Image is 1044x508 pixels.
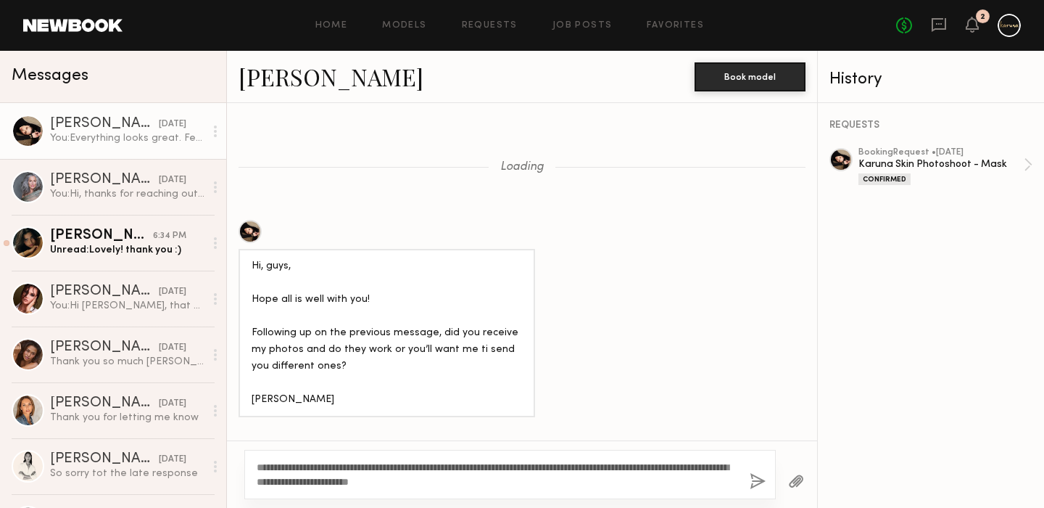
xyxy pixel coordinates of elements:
a: Home [315,21,348,30]
div: [PERSON_NAME] [50,229,153,243]
div: [DATE] [159,173,186,187]
div: [DATE] [159,118,186,131]
div: [PERSON_NAME] [50,452,159,467]
div: [PERSON_NAME] [50,340,159,355]
div: Unread: Lovely! thank you :) [50,243,204,257]
button: Book model [695,62,805,91]
div: Hi, guys, Hope all is well with you! Following up on the previous message, did you receive my pho... [252,258,522,409]
div: So sorry tot the late response [50,467,204,480]
div: [DATE] [159,453,186,467]
a: Book model [695,70,805,82]
a: Favorites [647,21,704,30]
div: REQUESTS [829,120,1032,131]
a: Job Posts [552,21,613,30]
div: You: Hi [PERSON_NAME], that works wonderfully! We appreciate you so much! French tip is not neces... [50,299,204,313]
div: [PERSON_NAME] [50,173,159,187]
div: [PERSON_NAME] [50,284,159,299]
span: Messages [12,67,88,84]
div: [PERSON_NAME] [50,396,159,411]
div: [DATE] [159,285,186,299]
div: Karuna Skin Photoshoot - Mask [858,157,1024,171]
div: You: Hi, thanks for reaching out! Currently, we are heading in another direction. We will keep yo... [50,187,204,201]
a: Requests [462,21,518,30]
div: Confirmed [858,173,911,185]
div: History [829,71,1032,88]
div: Thank you so much [PERSON_NAME], I completely get it. I would love to work with you guys very soo... [50,355,204,369]
div: [DATE] [159,397,186,411]
div: Thank you for letting me know [50,411,204,425]
a: [PERSON_NAME] [239,61,423,92]
a: bookingRequest •[DATE]Karuna Skin Photoshoot - MaskConfirmed [858,148,1032,185]
div: 6:34 PM [153,229,186,243]
div: booking Request • [DATE] [858,148,1024,157]
div: [DATE] [159,341,186,355]
div: [PERSON_NAME] [50,117,159,131]
div: 2 [980,13,985,21]
a: Models [382,21,426,30]
div: You: Everything looks great. Feel free to go through the things and if you have any questions fee... [50,131,204,145]
span: Loading [500,161,544,173]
